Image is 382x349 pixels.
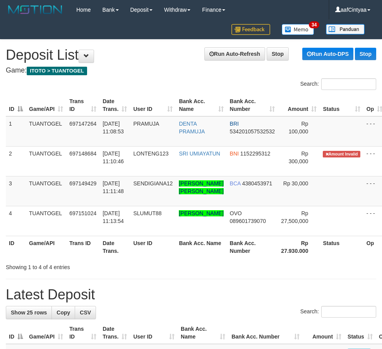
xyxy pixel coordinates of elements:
[75,306,96,319] a: CSV
[267,47,289,60] a: Stop
[281,210,308,224] span: Rp 27,500,000
[302,48,353,60] a: Run Auto-DPS
[179,210,223,216] a: [PERSON_NAME]
[80,309,91,316] span: CSV
[282,24,314,35] img: Button%20Memo.svg
[6,260,153,271] div: Showing 1 to 4 of 4 entries
[130,94,176,116] th: User ID: activate to sort column ascending
[6,146,26,176] td: 2
[355,48,376,60] a: Stop
[133,210,161,216] span: SLUMUT88
[69,180,96,187] span: 697149429
[303,322,344,344] th: Amount: activate to sort column ascending
[326,24,365,35] img: panduan.png
[6,94,26,116] th: ID: activate to sort column descending
[230,180,241,187] span: BCA
[103,150,124,164] span: [DATE] 11:10:46
[6,47,376,63] h1: Deposit List
[242,180,272,187] span: Copy 4380453971 to clipboard
[179,150,220,157] a: SRI UMIAYATUN
[99,322,130,344] th: Date Trans.: activate to sort column ascending
[66,322,99,344] th: Trans ID: activate to sort column ascending
[6,287,376,302] h1: Latest Deposit
[230,121,239,127] span: BRI
[26,116,66,147] td: TUANTOGEL
[103,210,124,224] span: [DATE] 11:13:54
[99,236,130,258] th: Date Trans.
[320,94,363,116] th: Status: activate to sort column ascending
[309,21,319,28] span: 34
[26,322,66,344] th: Game/API: activate to sort column ascending
[26,236,66,258] th: Game/API
[228,322,303,344] th: Bank Acc. Number: activate to sort column ascending
[289,121,308,135] span: Rp 100,000
[6,67,376,74] h4: Game:
[231,24,270,35] img: Feedback.jpg
[6,206,26,236] td: 4
[179,121,205,135] a: DENTA PRAMUJA
[179,180,223,194] a: [PERSON_NAME] [PERSON_NAME]
[323,151,360,157] span: Amount is not matched
[26,176,66,206] td: TUANTOGEL
[300,306,376,318] label: Search:
[321,78,376,90] input: Search:
[278,94,320,116] th: Amount: activate to sort column ascending
[26,94,66,116] th: Game/API: activate to sort column ascending
[227,94,278,116] th: Bank Acc. Number: activate to sort column ascending
[344,322,376,344] th: Status: activate to sort column ascending
[133,180,173,187] span: SENDIGIANA12
[6,116,26,147] td: 1
[57,309,70,316] span: Copy
[51,306,75,319] a: Copy
[103,180,124,194] span: [DATE] 11:11:48
[66,94,99,116] th: Trans ID: activate to sort column ascending
[204,47,265,60] a: Run Auto-Refresh
[66,236,99,258] th: Trans ID
[178,322,228,344] th: Bank Acc. Name: activate to sort column ascending
[176,236,226,258] th: Bank Acc. Name
[130,236,176,258] th: User ID
[276,19,320,39] a: 34
[133,150,168,157] span: LONTENG123
[321,306,376,318] input: Search:
[176,94,226,116] th: Bank Acc. Name: activate to sort column ascending
[6,4,65,16] img: MOTION_logo.png
[283,180,308,187] span: Rp 30,000
[278,236,320,258] th: Rp 27.930.000
[69,150,96,157] span: 697148684
[240,150,271,157] span: Copy 1152295312 to clipboard
[300,78,376,90] label: Search:
[230,128,275,135] span: Copy 534201057532532 to clipboard
[289,150,308,164] span: Rp 300,000
[103,121,124,135] span: [DATE] 11:08:53
[230,210,242,216] span: OVO
[230,218,266,224] span: Copy 089601739070 to clipboard
[27,67,87,75] span: ITOTO > TUANTOGEL
[69,210,96,216] span: 697151024
[133,121,159,127] span: PRAMUJA
[230,150,239,157] span: BNI
[11,309,47,316] span: Show 25 rows
[227,236,278,258] th: Bank Acc. Number
[99,94,130,116] th: Date Trans.: activate to sort column ascending
[6,306,52,319] a: Show 25 rows
[6,176,26,206] td: 3
[6,236,26,258] th: ID
[130,322,178,344] th: User ID: activate to sort column ascending
[26,206,66,236] td: TUANTOGEL
[320,236,363,258] th: Status
[26,146,66,176] td: TUANTOGEL
[69,121,96,127] span: 697147264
